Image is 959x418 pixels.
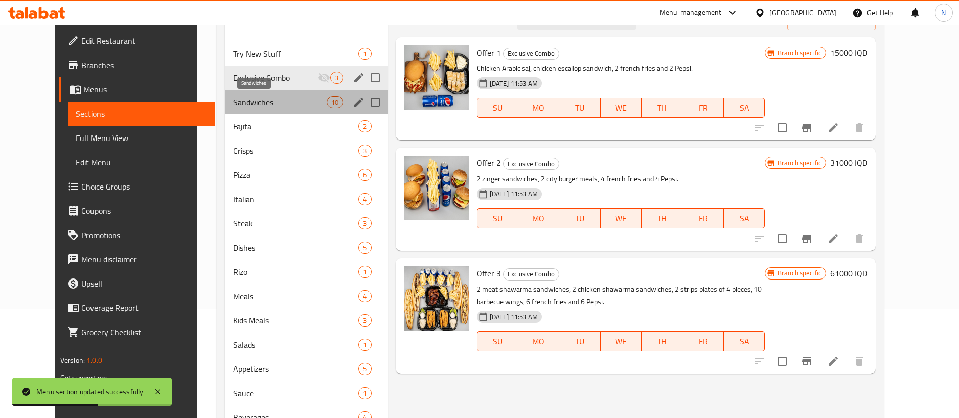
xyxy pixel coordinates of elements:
[404,156,469,220] img: Offer 2
[81,205,207,217] span: Coupons
[59,77,215,102] a: Menus
[728,101,761,115] span: SA
[59,223,215,247] a: Promotions
[358,314,371,327] div: items
[358,266,371,278] div: items
[233,339,359,351] span: Salads
[358,169,371,181] div: items
[233,266,359,278] div: Rizo
[318,72,330,84] svg: Inactive section
[503,158,559,170] div: Exclusive Combo
[646,334,678,349] span: TH
[682,331,723,351] button: FR
[642,208,682,228] button: TH
[563,211,596,226] span: TU
[559,331,600,351] button: TU
[830,156,867,170] h6: 31000 IQD
[601,331,642,351] button: WE
[327,96,343,108] div: items
[86,354,102,367] span: 1.0.0
[477,173,765,185] p: 2 zinger sandwiches, 2 city burger meals, 4 french fries and 4 Pepsi.
[351,70,367,85] button: edit
[233,217,359,229] span: Steak
[59,174,215,199] a: Choice Groups
[331,73,342,83] span: 3
[795,15,867,27] span: Manage items
[233,387,359,399] span: Sauce
[486,312,542,322] span: [DATE] 11:53 AM
[225,114,388,138] div: Fajita2
[682,208,723,228] button: FR
[225,333,388,357] div: Salads1
[233,72,318,84] span: Exclusive Combo
[359,195,371,204] span: 4
[68,150,215,174] a: Edit Menu
[225,308,388,333] div: Kids Meals3
[559,98,600,118] button: TU
[830,45,867,60] h6: 15000 IQD
[359,340,371,350] span: 1
[76,108,207,120] span: Sections
[477,62,765,75] p: Chicken Arabic saj, chicken escallop sandwich, 2 french fries and 2 Pepsi.
[59,29,215,53] a: Edit Restaurant
[518,208,559,228] button: MO
[330,72,343,84] div: items
[359,316,371,326] span: 3
[225,163,388,187] div: Pizza6
[358,120,371,132] div: items
[59,53,215,77] a: Branches
[229,13,296,28] h2: Menu sections
[225,90,388,114] div: Sandwiches10edit
[724,331,765,351] button: SA
[225,284,388,308] div: Meals4
[518,98,559,118] button: MO
[728,334,761,349] span: SA
[504,48,559,59] span: Exclusive Combo
[941,7,946,18] span: N
[847,116,872,140] button: delete
[358,48,371,60] div: items
[724,208,765,228] button: SA
[233,363,359,375] span: Appetizers
[404,45,469,110] img: Offer 1
[225,357,388,381] div: Appetizers5
[358,242,371,254] div: items
[404,266,469,331] img: Offer 3
[233,290,359,302] div: Meals
[481,101,514,115] span: SU
[81,302,207,314] span: Coverage Report
[359,122,371,131] span: 2
[59,320,215,344] a: Grocery Checklist
[827,122,839,134] a: Edit menu item
[233,193,359,205] div: Italian
[477,208,518,228] button: SU
[642,331,682,351] button: TH
[359,267,371,277] span: 1
[660,7,722,19] div: Menu-management
[518,331,559,351] button: MO
[233,120,359,132] span: Fajita
[225,41,388,66] div: Try New Stuff1
[687,334,719,349] span: FR
[225,381,388,405] div: Sauce1
[477,45,501,60] span: Offer 1
[81,35,207,47] span: Edit Restaurant
[486,189,542,199] span: [DATE] 11:53 AM
[773,268,826,278] span: Branch specific
[827,233,839,245] a: Edit menu item
[225,66,388,90] div: Exclusive Combo3edit
[646,211,678,226] span: TH
[559,208,600,228] button: TU
[81,59,207,71] span: Branches
[36,386,144,397] div: Menu section updated successfully
[81,326,207,338] span: Grocery Checklist
[563,334,596,349] span: TU
[830,266,867,281] h6: 61000 IQD
[795,349,819,374] button: Branch-specific-item
[233,169,359,181] span: Pizza
[687,211,719,226] span: FR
